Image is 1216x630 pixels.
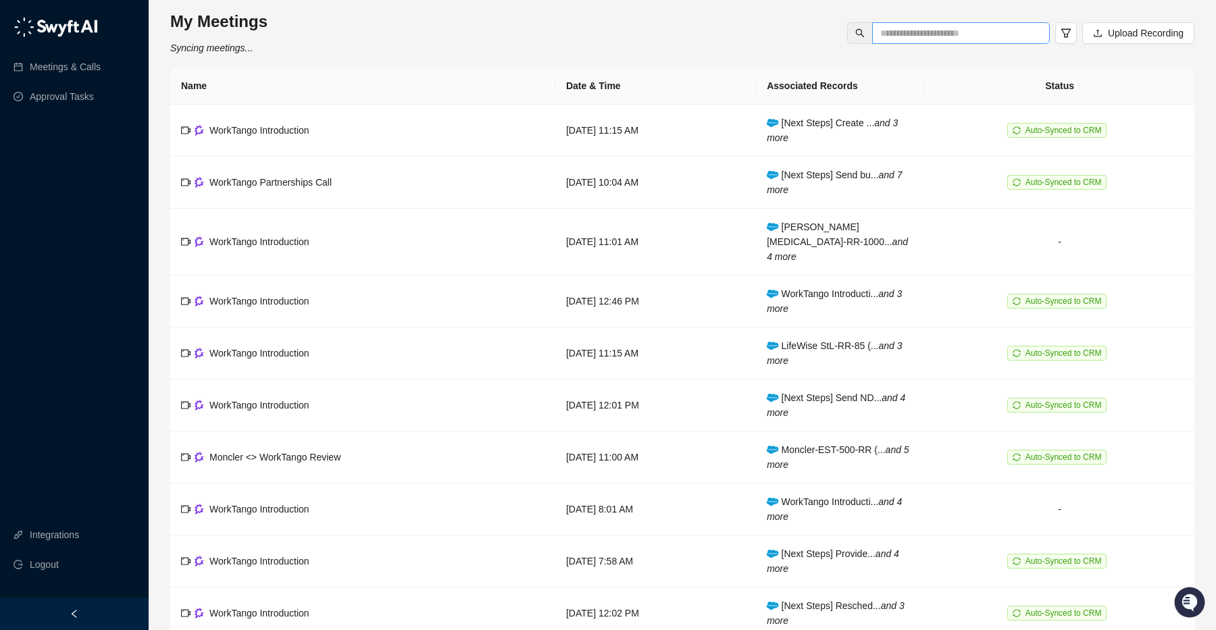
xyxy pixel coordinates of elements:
[767,600,905,626] span: [Next Steps] Resched...
[1013,557,1021,565] span: sync
[767,496,902,522] span: WorkTango Introducti...
[61,190,72,201] div: 📶
[1061,28,1071,38] span: filter
[55,184,109,208] a: 📶Status
[1025,608,1102,618] span: Auto-Synced to CRM
[209,400,309,411] span: WorkTango Introduction
[30,551,59,578] span: Logout
[555,483,756,535] td: [DATE] 8:01 AM
[555,105,756,157] td: [DATE] 11:15 AM
[195,177,204,187] img: gong-Dwh8HbPa.png
[14,14,41,41] img: Swyft AI
[181,178,191,187] span: video-camera
[1025,178,1102,187] span: Auto-Synced to CRM
[756,68,925,105] th: Associated Records
[555,209,756,275] td: [DATE] 11:01 AM
[1013,609,1021,617] span: sync
[30,521,79,548] a: Integrations
[767,340,902,366] i: and 3 more
[74,189,104,203] span: Status
[209,452,340,463] span: Moncler <> WorkTango Review
[855,28,865,38] span: search
[1108,26,1184,41] span: Upload Recording
[767,117,898,143] span: [Next Steps] Create ...
[95,221,163,232] a: Powered byPylon
[1025,126,1102,135] span: Auto-Synced to CRM
[767,496,902,522] i: and 4 more
[195,452,204,462] img: gong-Dwh8HbPa.png
[555,157,756,209] td: [DATE] 10:04 AM
[181,504,191,514] span: video-camera
[767,444,909,470] i: and 5 more
[767,117,898,143] i: and 3 more
[195,296,204,306] img: gong-Dwh8HbPa.png
[1025,296,1102,306] span: Auto-Synced to CRM
[767,169,902,195] i: and 7 more
[209,348,309,359] span: WorkTango Introduction
[555,327,756,379] td: [DATE] 11:15 AM
[767,392,905,418] span: [Next Steps] Send ND...
[767,288,902,314] span: WorkTango Introducti...
[70,609,79,619] span: left
[14,122,38,147] img: 5124521997842_fc6d7dfcefe973c2e489_88.png
[181,296,191,306] span: video-camera
[1013,126,1021,134] span: sync
[170,11,268,32] h3: My Meetings
[14,76,246,97] h2: How can we help?
[27,189,50,203] span: Docs
[181,126,191,135] span: video-camera
[767,236,908,262] i: and 4 more
[195,348,204,358] img: gong-Dwh8HbPa.png
[181,452,191,462] span: video-camera
[14,190,24,201] div: 📚
[209,608,309,619] span: WorkTango Introduction
[555,275,756,327] td: [DATE] 12:46 PM
[1173,585,1209,622] iframe: Open customer support
[8,184,55,208] a: 📚Docs
[925,483,1194,535] td: -
[14,54,246,76] p: Welcome 👋
[925,68,1194,105] th: Status
[555,68,756,105] th: Date & Time
[1013,453,1021,461] span: sync
[1025,400,1102,410] span: Auto-Synced to CRM
[1025,452,1102,462] span: Auto-Synced to CRM
[181,348,191,358] span: video-camera
[195,400,204,410] img: gong-Dwh8HbPa.png
[767,548,899,574] i: and 4 more
[1093,28,1103,38] span: upload
[209,177,332,188] span: WorkTango Partnerships Call
[195,556,204,566] img: gong-Dwh8HbPa.png
[767,169,902,195] span: [Next Steps] Send bu...
[767,600,905,626] i: and 3 more
[1013,349,1021,357] span: sync
[1013,401,1021,409] span: sync
[555,535,756,587] td: [DATE] 7:58 AM
[209,125,309,136] span: WorkTango Introduction
[46,122,222,136] div: Start new chat
[195,504,204,514] img: gong-Dwh8HbPa.png
[181,400,191,410] span: video-camera
[14,560,23,569] span: logout
[555,431,756,483] td: [DATE] 11:00 AM
[195,608,204,618] img: gong-Dwh8HbPa.png
[209,556,309,567] span: WorkTango Introduction
[230,126,246,142] button: Start new chat
[170,43,253,53] i: Syncing meetings...
[170,68,555,105] th: Name
[1082,22,1194,44] button: Upload Recording
[30,53,101,80] a: Meetings & Calls
[1025,348,1102,358] span: Auto-Synced to CRM
[209,504,309,515] span: WorkTango Introduction
[767,444,909,470] span: Moncler-EST-500-RR (...
[767,392,905,418] i: and 4 more
[767,221,908,262] span: [PERSON_NAME] [MEDICAL_DATA]-RR-1000...
[181,556,191,566] span: video-camera
[767,548,899,574] span: [Next Steps] Provide...
[925,209,1194,275] td: -
[767,288,902,314] i: and 3 more
[195,236,204,246] img: gong-Dwh8HbPa.png
[30,83,94,110] a: Approval Tasks
[46,136,171,147] div: We're available if you need us!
